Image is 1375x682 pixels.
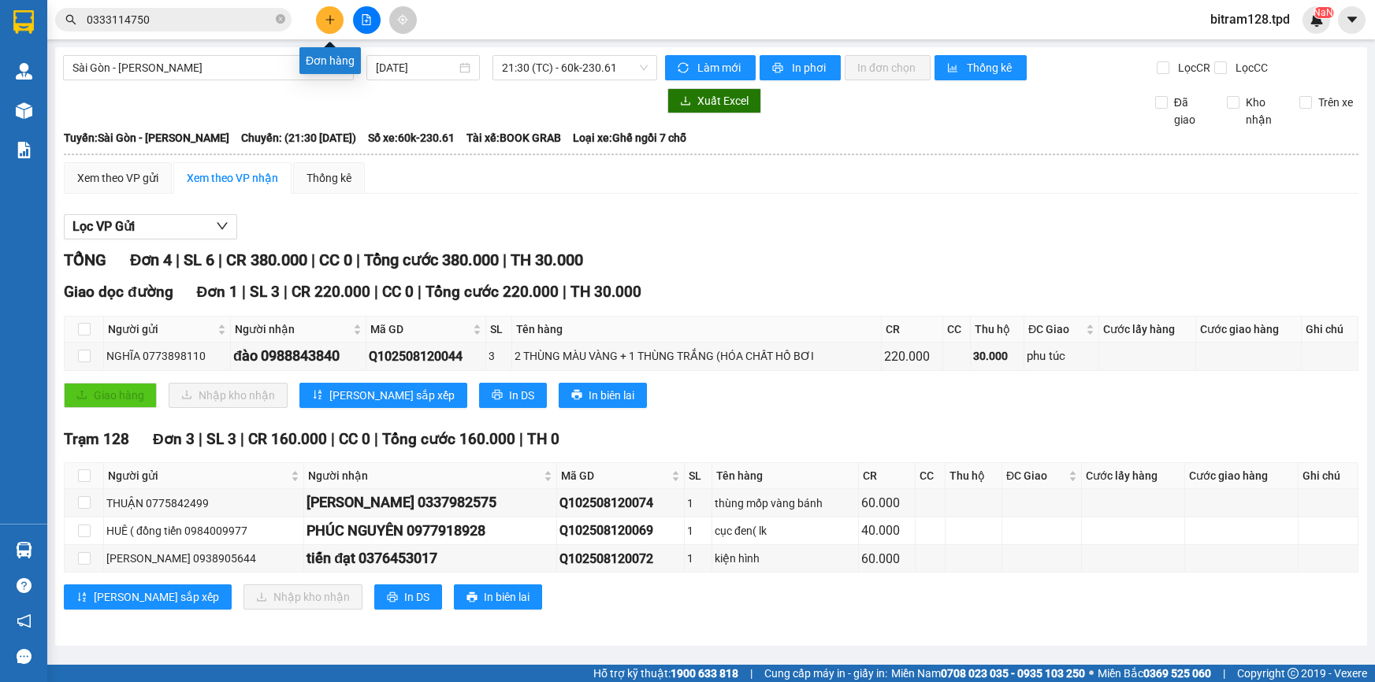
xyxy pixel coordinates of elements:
span: Loại xe: Ghế ngồi 7 chỗ [573,129,686,146]
span: SL 6 [184,250,214,269]
span: Đã giao [1168,94,1215,128]
span: Mã GD [561,467,669,484]
span: sort-ascending [312,389,323,402]
span: [PERSON_NAME] sắp xếp [94,588,219,606]
span: | [503,250,507,269]
td: Q102508120069 [557,517,686,545]
th: SL [486,317,512,343]
th: Thu hộ [971,317,1024,343]
span: 21:30 (TC) - 60k-230.61 [502,56,648,80]
button: downloadNhập kho nhận [169,383,288,408]
img: warehouse-icon [16,542,32,558]
span: bitram128.tpd [1198,9,1303,29]
span: Đơn 1 [197,283,239,301]
span: aim [397,14,408,25]
span: Đơn 4 [130,250,172,269]
span: message [17,649,32,664]
span: CR 380.000 [226,250,307,269]
span: In DS [404,588,429,606]
button: aim [389,6,417,34]
div: [PERSON_NAME] 0938905644 [106,550,301,567]
span: Tổng cước 160.000 [382,430,515,448]
strong: 1900 633 818 [671,667,738,680]
button: printerIn DS [374,584,442,610]
span: printer [387,591,398,604]
sup: NaN [1314,7,1333,18]
button: sort-ascending[PERSON_NAME] sắp xếp [299,383,467,408]
strong: 0708 023 035 - 0935 103 250 [941,667,1085,680]
th: Tên hàng [712,463,859,489]
span: Trên xe [1312,94,1359,111]
img: warehouse-icon [16,63,32,80]
button: printerIn biên lai [559,383,647,408]
div: 40.000 [861,521,912,540]
span: Đơn 3 [153,430,195,448]
button: printerIn biên lai [454,584,542,610]
span: [PERSON_NAME] sắp xếp [329,387,455,404]
button: downloadNhập kho nhận [243,584,362,610]
div: 2 THÙNG MÀU VÀNG + 1 THÙNG TRẮNG (HÓA CHẤT HỒ BƠI [515,347,878,365]
button: plus [316,6,344,34]
button: bar-chartThống kê [935,55,1027,80]
div: HUÊ ( đồng tiến 0984009977 [106,522,301,539]
span: caret-down [1345,13,1359,27]
span: Lọc VP Gửi [72,217,135,236]
span: Thống kê [967,59,1014,76]
span: CC 0 [319,250,352,269]
th: Cước lấy hàng [1099,317,1196,343]
div: kiện hình [715,550,856,567]
td: Q102508120044 [366,343,487,370]
span: | [1223,665,1225,682]
span: search [65,14,76,25]
button: Lọc VP Gửi [64,214,237,239]
span: ĐC Giao [1028,321,1083,338]
div: tiến đạt 0376453017 [307,547,553,569]
span: In DS [509,387,534,404]
button: printerIn phơi [760,55,841,80]
span: sync [678,62,691,75]
span: CC 0 [339,430,370,448]
td: Q102508120074 [557,489,686,517]
b: Tuyến: Sài Gòn - [PERSON_NAME] [64,132,229,144]
span: Người gửi [108,321,214,338]
div: Q102508120044 [369,347,484,366]
button: In đơn chọn [845,55,931,80]
span: Số xe: 60k-230.61 [368,129,455,146]
div: 1 [687,522,709,539]
span: Lọc CC [1229,59,1270,76]
span: | [240,430,244,448]
div: cục đen( lk [715,522,856,539]
span: SL 3 [250,283,280,301]
span: close-circle [276,14,285,24]
button: syncLàm mới [665,55,756,80]
span: Tổng cước 380.000 [364,250,499,269]
span: TH 30.000 [570,283,641,301]
div: 220.000 [884,347,941,366]
span: bar-chart [947,62,961,75]
span: SL 3 [206,430,236,448]
span: Chuyến: (21:30 [DATE]) [241,129,356,146]
span: Miền Nam [891,665,1085,682]
span: CC 0 [382,283,414,301]
span: plus [325,14,336,25]
th: Tên hàng [512,317,881,343]
span: | [750,665,753,682]
span: notification [17,613,32,628]
span: Người gửi [108,467,288,484]
span: | [218,250,222,269]
th: Cước giao hàng [1185,463,1298,489]
img: icon-new-feature [1310,13,1324,27]
div: PHÚC NGUYÊN 0977918928 [307,520,553,542]
span: download [680,95,691,108]
span: Xuất Excel [697,92,749,109]
span: Tổng cước 220.000 [426,283,559,301]
th: Ghi chú [1302,317,1358,343]
span: down [216,220,229,232]
img: warehouse-icon [16,102,32,119]
span: | [374,283,378,301]
span: | [563,283,567,301]
span: Làm mới [697,59,743,76]
span: sort-ascending [76,591,87,604]
span: Kho nhận [1239,94,1287,128]
th: CC [943,317,971,343]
